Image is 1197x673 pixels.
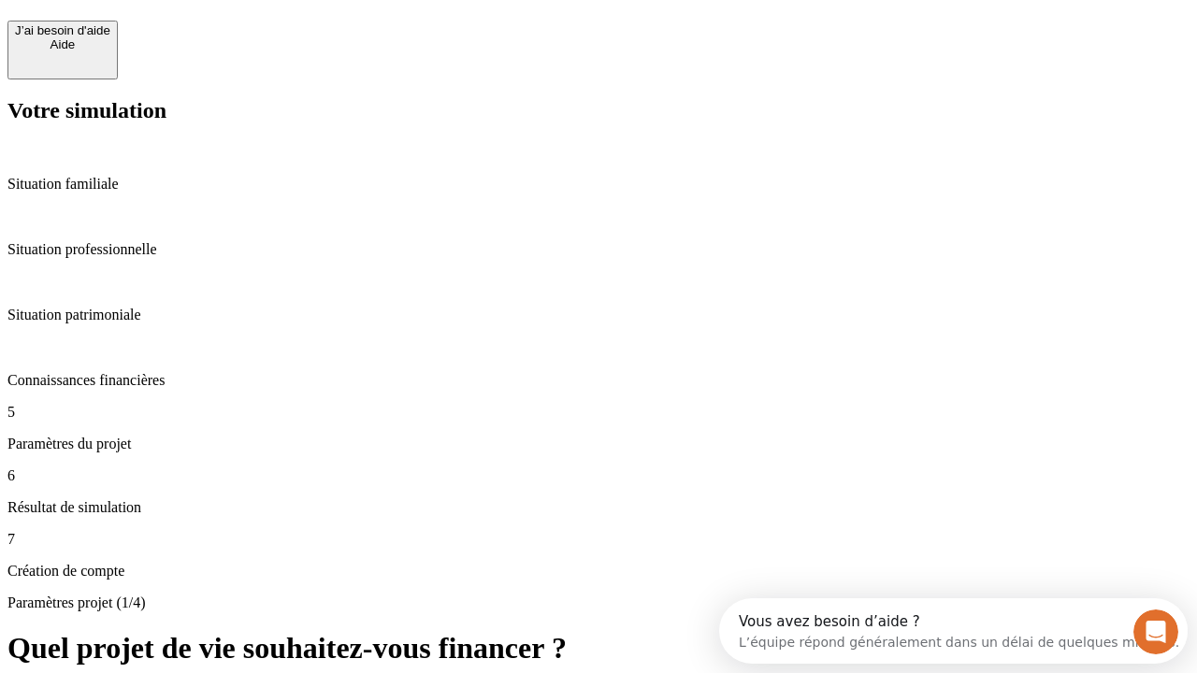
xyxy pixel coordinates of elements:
[7,307,1190,323] p: Situation patrimoniale
[7,176,1190,193] p: Situation familiale
[7,241,1190,258] p: Situation professionnelle
[15,23,110,37] div: J’ai besoin d'aide
[7,499,1190,516] p: Résultat de simulation
[7,404,1190,421] p: 5
[7,436,1190,452] p: Paramètres du projet
[7,531,1190,548] p: 7
[1133,609,1178,654] iframe: Intercom live chat
[7,7,515,59] div: Ouvrir le Messenger Intercom
[15,37,110,51] div: Aide
[7,21,118,79] button: J’ai besoin d'aideAide
[7,631,1190,666] h1: Quel projet de vie souhaitez-vous financer ?
[719,598,1188,664] iframe: Intercom live chat discovery launcher
[7,467,1190,484] p: 6
[20,31,460,50] div: L’équipe répond généralement dans un délai de quelques minutes.
[7,372,1190,389] p: Connaissances financières
[20,16,460,31] div: Vous avez besoin d’aide ?
[7,563,1190,580] p: Création de compte
[7,594,1190,611] p: Paramètres projet (1/4)
[7,98,1190,123] h2: Votre simulation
